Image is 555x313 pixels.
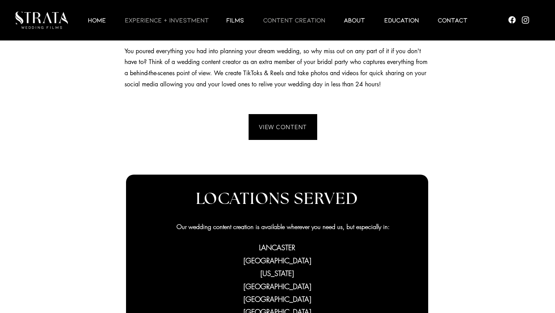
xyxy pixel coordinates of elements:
[428,15,477,25] a: Contact
[249,114,317,140] a: VIEW CONTENT
[244,282,311,304] span: [GEOGRAPHIC_DATA] [GEOGRAPHIC_DATA]
[222,15,248,25] p: Films
[259,15,329,25] p: CONTENT CREATION
[84,15,110,25] p: HOME
[340,15,369,25] p: ABOUT
[217,15,254,25] a: Films
[124,47,427,88] span: You poured everything you had into planning your dream wedding, so why miss out on any part of it...
[121,15,213,25] p: EXPERIENCE + INVESTMENT
[434,15,471,25] p: Contact
[196,191,359,207] span: LOCATIONS SERVED
[507,15,530,25] ul: Social Bar
[15,12,68,29] img: LUX STRATA TEST_edited.png
[244,256,311,278] span: [GEOGRAPHIC_DATA] [US_STATE]
[375,15,428,25] a: EDUCATION
[380,15,423,25] p: EDUCATION
[334,15,375,25] a: ABOUT
[78,15,115,25] a: HOME
[177,222,390,231] span: Our wedding content creation is available wherever you need us, but especially in:
[73,15,482,25] nav: Site
[254,15,334,25] a: CONTENT CREATION
[259,243,295,252] span: LANCASTER
[115,15,217,25] a: EXPERIENCE + INVESTMENT
[259,123,307,131] span: VIEW CONTENT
